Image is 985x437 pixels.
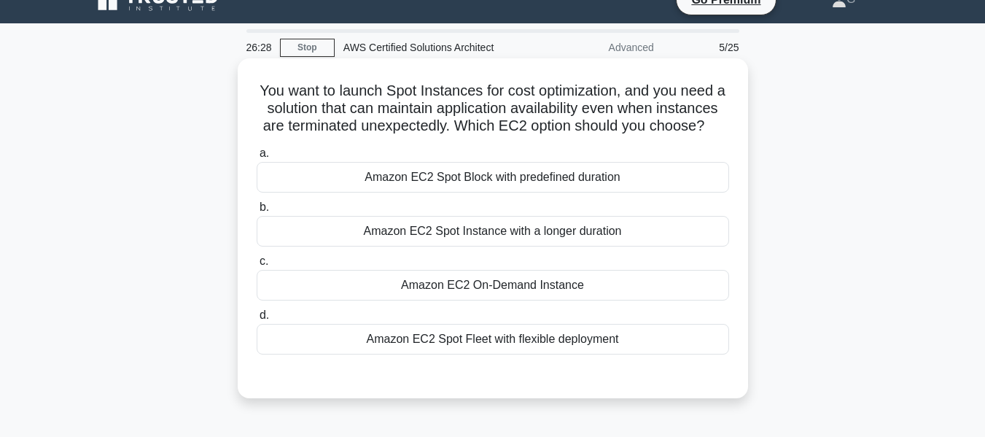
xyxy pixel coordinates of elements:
[257,216,729,247] div: Amazon EC2 Spot Instance with a longer duration
[260,201,269,213] span: b.
[260,309,269,321] span: d.
[255,82,731,136] h5: You want to launch Spot Instances for cost optimization, and you need a solution that can maintai...
[260,147,269,159] span: a.
[260,255,268,267] span: c.
[335,33,535,62] div: AWS Certified Solutions Architect
[257,162,729,193] div: Amazon EC2 Spot Block with predefined duration
[238,33,280,62] div: 26:28
[535,33,663,62] div: Advanced
[257,324,729,355] div: Amazon EC2 Spot Fleet with flexible deployment
[257,270,729,301] div: Amazon EC2 On-Demand Instance
[280,39,335,57] a: Stop
[663,33,748,62] div: 5/25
